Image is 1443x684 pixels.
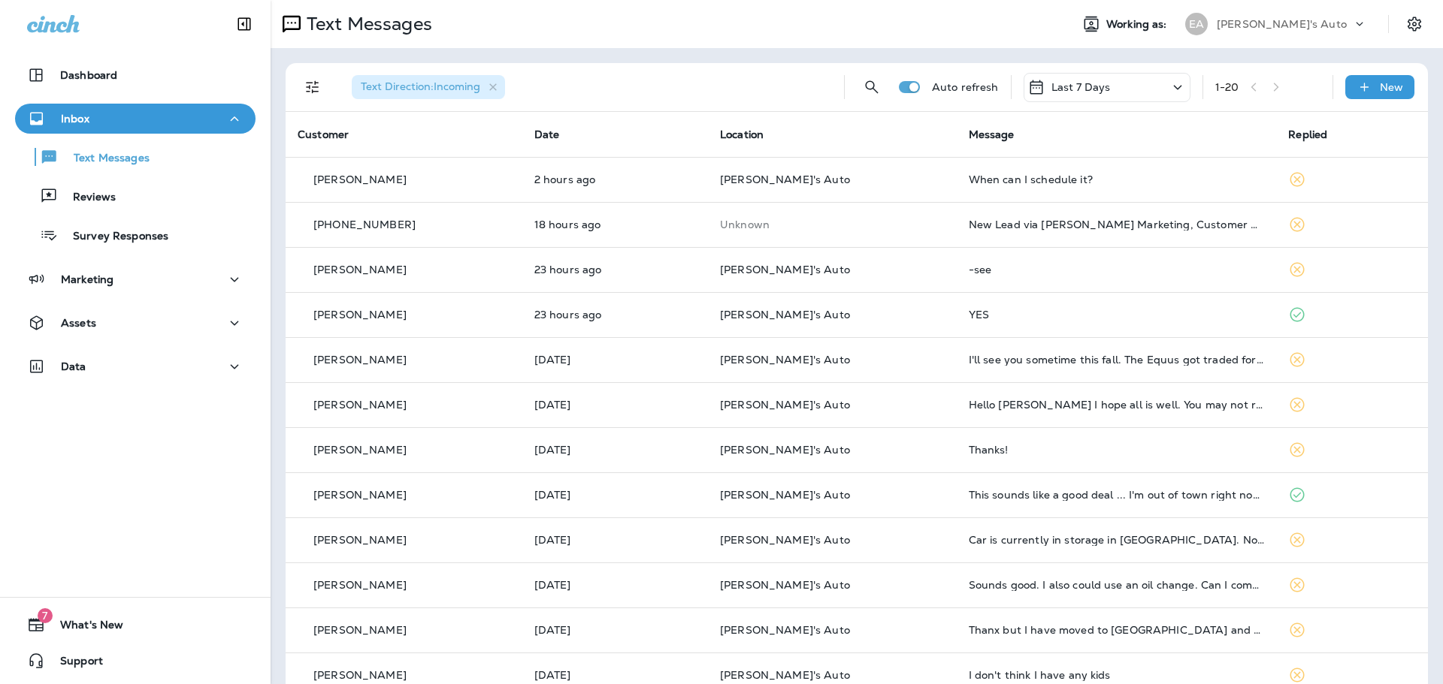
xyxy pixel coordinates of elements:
p: Inbox [61,113,89,125]
div: Hello Evan I hope all is well. You may not remember but I live 1000 miles away :) you helped me w... [969,399,1265,411]
div: This sounds like a good deal ... I'm out of town right now but will set something up when I get b... [969,489,1265,501]
p: [PERSON_NAME] [313,399,407,411]
p: [PERSON_NAME] [313,354,407,366]
span: [PERSON_NAME]'s Auto [720,353,850,366]
p: Sep 18, 2025 11:22 AM [534,264,696,276]
p: Sep 17, 2025 03:50 PM [534,444,696,456]
p: New [1380,81,1403,93]
div: Car is currently in storage in Bradenton. No service needed right now. Thanks [969,534,1265,546]
p: Text Messages [301,13,432,35]
button: Survey Responses [15,219,256,251]
span: [PERSON_NAME]'s Auto [720,578,850,592]
div: When can I schedule it? [969,173,1265,185]
span: [PERSON_NAME]'s Auto [720,443,850,457]
p: This customer does not have a last location and the phone number they messaged is not assigned to... [720,218,945,231]
button: Assets [15,308,256,338]
p: Data [61,360,86,372]
p: Sep 18, 2025 11:13 AM [534,309,696,321]
p: Assets [61,317,96,329]
span: [PERSON_NAME]'s Auto [720,623,850,637]
div: New Lead via Merrick Marketing, Customer Name: Terry, Contact info: Masked phone number available... [969,218,1265,231]
p: Dashboard [60,69,117,81]
div: Thanx but I have moved to Leesburg and get my truck serviced here. Have a good day [969,624,1265,636]
p: [PERSON_NAME] [313,444,407,456]
p: [PERSON_NAME] [313,534,407,546]
span: [PERSON_NAME]'s Auto [720,398,850,411]
p: Sep 17, 2025 01:15 PM [534,669,696,681]
span: [PERSON_NAME]'s Auto [720,173,850,186]
span: Date [534,128,560,141]
p: Survey Responses [58,230,168,244]
div: I'll see you sometime this fall. The Equus got traded for a GV80 for my wife and I wound up with ... [969,354,1265,366]
div: -see [969,264,1265,276]
p: Sep 18, 2025 04:14 PM [534,218,696,231]
span: Working as: [1106,18,1170,31]
button: Search Messages [857,72,887,102]
span: [PERSON_NAME]'s Auto [720,533,850,547]
div: I don't think I have any kids [969,669,1265,681]
div: 1 - 20 [1215,81,1239,93]
span: [PERSON_NAME]'s Auto [720,668,850,682]
p: Reviews [58,191,116,205]
button: Marketing [15,264,256,294]
span: What's New [45,619,123,637]
p: [PERSON_NAME] [313,579,407,591]
p: [PERSON_NAME] [313,669,407,681]
p: [PERSON_NAME] [313,264,407,276]
span: Text Direction : Incoming [361,80,480,93]
p: [PERSON_NAME] [313,489,407,501]
p: Sep 17, 2025 03:21 PM [534,489,696,501]
p: Auto refresh [932,81,999,93]
span: [PERSON_NAME]'s Auto [720,488,850,502]
p: Sep 19, 2025 09:02 AM [534,173,696,185]
p: [PERSON_NAME] [313,309,407,321]
p: Sep 17, 2025 01:49 PM [534,534,696,546]
p: [PERSON_NAME] [313,173,407,185]
p: Sep 17, 2025 01:16 PM [534,624,696,636]
button: 7What's New [15,610,256,640]
button: Support [15,646,256,676]
button: Collapse Sidebar [223,9,265,39]
button: Filters [298,72,328,102]
div: Text Direction:Incoming [352,75,505,99]
span: [PERSON_NAME]'s Auto [720,263,850,276]
span: Message [969,128,1015,141]
span: Location [720,128,764,141]
span: Support [45,655,103,673]
p: Text Messages [59,152,150,166]
span: 7 [38,608,53,623]
p: [PERSON_NAME]'s Auto [1217,18,1347,30]
button: Dashboard [15,60,256,90]
p: [PHONE_NUMBER] [313,218,416,231]
p: Sep 17, 2025 04:44 PM [534,399,696,411]
button: Text Messages [15,141,256,173]
div: Thanks! [969,444,1265,456]
p: Marketing [61,273,113,285]
button: Data [15,351,256,381]
div: Sounds good. I also could use an oil change. Can I come and wait? [969,579,1265,591]
div: EA [1185,13,1208,35]
p: Sep 17, 2025 06:06 PM [534,354,696,366]
div: YES [969,309,1265,321]
p: Sep 17, 2025 01:35 PM [534,579,696,591]
p: [PERSON_NAME] [313,624,407,636]
p: Last 7 Days [1051,81,1111,93]
button: Settings [1401,11,1428,38]
button: Reviews [15,180,256,212]
span: Replied [1288,128,1327,141]
button: Inbox [15,104,256,134]
span: Customer [298,128,349,141]
span: [PERSON_NAME]'s Auto [720,308,850,321]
